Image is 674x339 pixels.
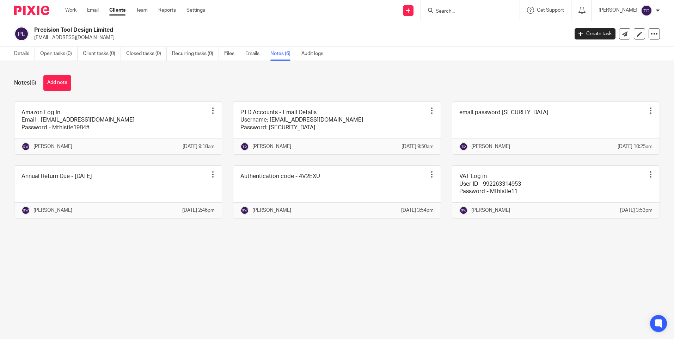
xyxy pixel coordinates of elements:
p: [DATE] 9:50am [402,143,434,150]
img: svg%3E [641,5,652,16]
a: Clients [109,7,125,14]
img: svg%3E [459,206,468,215]
p: [PERSON_NAME] [252,207,291,214]
img: svg%3E [14,26,29,41]
p: [DATE] 2:46pm [182,207,215,214]
span: (6) [30,80,36,86]
img: svg%3E [22,206,30,215]
a: Recurring tasks (0) [172,47,219,61]
p: [EMAIL_ADDRESS][DOMAIN_NAME] [34,34,564,41]
button: Add note [43,75,71,91]
a: Closed tasks (0) [126,47,167,61]
a: Open tasks (0) [40,47,78,61]
img: Pixie [14,6,49,15]
p: [PERSON_NAME] [252,143,291,150]
p: [DATE] 3:53pm [620,207,652,214]
a: Client tasks (0) [83,47,121,61]
a: Emails [245,47,265,61]
p: [PERSON_NAME] [33,207,72,214]
input: Search [435,8,498,15]
a: Files [224,47,240,61]
a: Reports [158,7,176,14]
a: Work [65,7,76,14]
a: Create task [575,28,615,39]
a: Details [14,47,35,61]
img: svg%3E [240,206,249,215]
a: Audit logs [301,47,329,61]
h1: Notes [14,79,36,87]
a: Email [87,7,99,14]
a: Notes (6) [270,47,296,61]
a: Settings [186,7,205,14]
p: [DATE] 10:25am [618,143,652,150]
p: [DATE] 9:18am [183,143,215,150]
h2: Precision Tool Design Limited [34,26,458,34]
p: [DATE] 3:54pm [401,207,434,214]
img: svg%3E [22,142,30,151]
img: svg%3E [240,142,249,151]
img: svg%3E [459,142,468,151]
p: [PERSON_NAME] [33,143,72,150]
p: [PERSON_NAME] [599,7,637,14]
p: [PERSON_NAME] [471,143,510,150]
span: Get Support [537,8,564,13]
a: Team [136,7,148,14]
p: [PERSON_NAME] [471,207,510,214]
